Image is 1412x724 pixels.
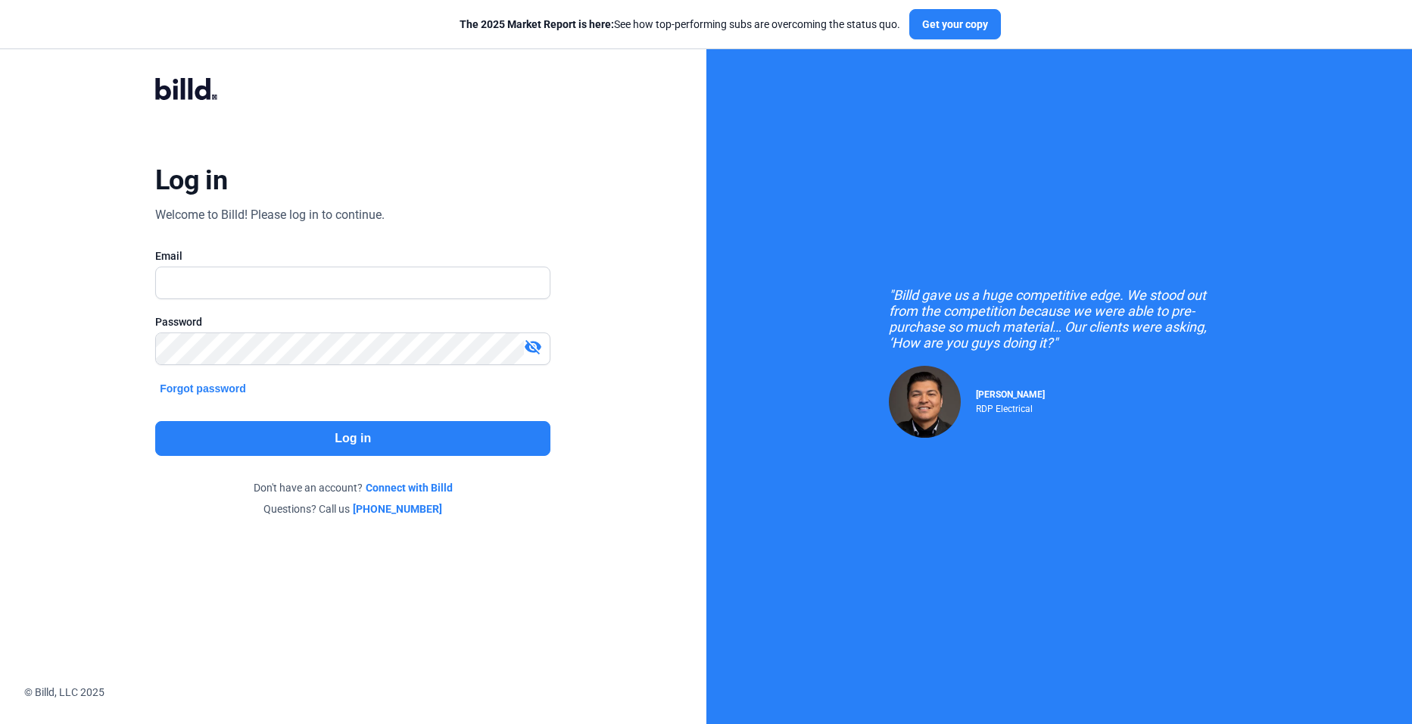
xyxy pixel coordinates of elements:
button: Get your copy [909,9,1001,39]
button: Log in [155,421,550,456]
div: Don't have an account? [155,480,550,495]
img: Raul Pacheco [889,366,961,438]
div: Password [155,314,550,329]
mat-icon: visibility_off [524,338,542,356]
div: Log in [155,164,227,197]
div: Email [155,248,550,264]
div: Questions? Call us [155,501,550,516]
span: [PERSON_NAME] [976,389,1045,400]
button: Forgot password [155,380,251,397]
a: Connect with Billd [366,480,453,495]
div: Welcome to Billd! Please log in to continue. [155,206,385,224]
div: RDP Electrical [976,400,1045,414]
div: See how top-performing subs are overcoming the status quo. [460,17,900,32]
div: "Billd gave us a huge competitive edge. We stood out from the competition because we were able to... [889,287,1230,351]
a: [PHONE_NUMBER] [353,501,442,516]
span: The 2025 Market Report is here: [460,18,614,30]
